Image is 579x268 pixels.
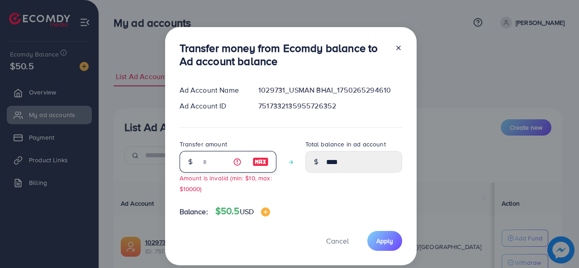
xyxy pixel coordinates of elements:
img: image [261,207,270,216]
div: Ad Account ID [172,101,252,111]
img: image [252,156,269,167]
span: Balance: [180,207,208,217]
span: Cancel [326,236,349,246]
button: Cancel [315,231,360,250]
small: Amount is invalid (min: $10, max: $10000) [180,174,272,193]
button: Apply [367,231,402,250]
h3: Transfer money from Ecomdy balance to Ad account balance [180,42,388,68]
div: 1029731_USMAN BHAI_1750265294610 [251,85,409,95]
div: 7517332135955726352 [251,101,409,111]
span: USD [240,207,254,216]
label: Transfer amount [180,140,227,149]
h4: $50.5 [215,206,270,217]
label: Total balance in ad account [305,140,386,149]
span: Apply [376,236,393,245]
div: Ad Account Name [172,85,252,95]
